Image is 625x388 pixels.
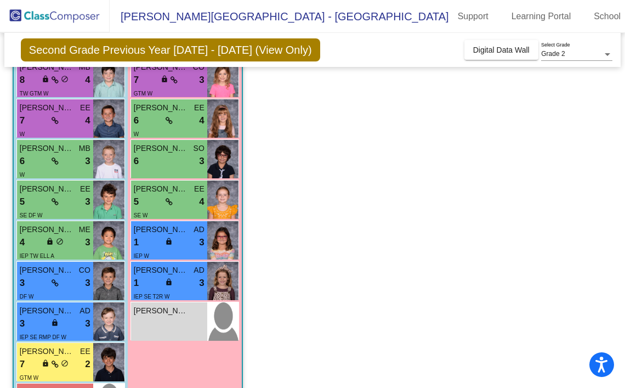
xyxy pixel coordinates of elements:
span: 6 [134,114,139,128]
span: W [20,131,25,137]
span: lock [42,359,49,367]
span: 4 [199,195,204,209]
span: [PERSON_NAME] [20,265,75,276]
span: [PERSON_NAME][GEOGRAPHIC_DATA] - [GEOGRAPHIC_DATA] [110,8,449,25]
span: lock [42,75,49,83]
span: [PERSON_NAME] [20,305,75,317]
span: [PERSON_NAME] [134,61,189,73]
span: do_not_disturb_alt [61,359,69,367]
span: 3 [199,276,204,290]
span: SO [194,143,204,154]
span: CO [193,61,204,73]
span: [PERSON_NAME] [20,143,75,154]
span: DF W [20,294,34,300]
span: 3 [85,317,90,331]
span: TW GTM W [20,91,49,97]
span: lock [165,238,173,245]
span: do_not_disturb_alt [56,238,64,245]
span: Grade 2 [541,50,565,58]
span: [PERSON_NAME] [134,183,189,195]
span: W [20,172,25,178]
span: EE [194,183,204,195]
span: [PERSON_NAME] [20,224,75,235]
span: 2 [85,357,90,372]
span: 3 [20,317,25,331]
span: lock [161,75,168,83]
span: 4 [85,73,90,87]
span: 3 [85,154,90,168]
span: Digital Data Wall [473,46,530,54]
span: EE [80,183,90,195]
span: 3 [199,235,204,250]
span: 3 [85,235,90,250]
span: 5 [20,195,25,209]
span: EE [80,346,90,357]
span: 3 [85,195,90,209]
span: 3 [85,276,90,290]
span: CO [79,265,90,276]
span: 7 [20,357,25,372]
span: GTM W [134,91,152,97]
span: [PERSON_NAME] [134,265,189,276]
span: W [134,131,139,137]
span: IEP TW ELL A [20,253,54,259]
span: [PERSON_NAME] [20,346,75,357]
span: [PERSON_NAME] [134,143,189,154]
span: Second Grade Previous Year [DATE] - [DATE] (View Only) [21,38,320,61]
span: lock [51,319,59,327]
span: [PERSON_NAME] [134,305,189,317]
span: 4 [20,235,25,250]
span: [PERSON_NAME] [134,102,189,114]
span: 1 [134,276,139,290]
span: 5 [134,195,139,209]
span: 6 [20,154,25,168]
span: ME [79,224,90,235]
span: 3 [199,154,204,168]
span: lock [46,238,54,245]
span: 7 [20,114,25,128]
span: [PERSON_NAME] [20,102,75,114]
span: EE [80,102,90,114]
span: SE W [134,212,148,218]
span: MB [79,61,90,73]
a: Support [449,8,497,25]
span: 3 [20,276,25,290]
span: [PERSON_NAME] [20,183,75,195]
span: [PERSON_NAME] [134,224,189,235]
a: Learning Portal [503,8,580,25]
span: AD [79,305,90,317]
span: GTM W [20,375,38,381]
span: MB [79,143,90,154]
span: SE DF W [20,212,43,218]
span: 7 [134,73,139,87]
span: 3 [199,73,204,87]
span: 8 [20,73,25,87]
span: [PERSON_NAME] [PERSON_NAME] [20,61,75,73]
span: 4 [199,114,204,128]
span: IEP SE RMP DF W [20,334,66,340]
span: 6 [134,154,139,168]
span: AD [194,224,204,235]
span: IEP W [134,253,149,259]
span: EE [194,102,204,114]
span: AD [194,265,204,276]
span: 4 [85,114,90,128]
span: IEP SE T2R W [134,294,170,300]
span: 1 [134,235,139,250]
span: lock [165,278,173,286]
span: do_not_disturb_alt [61,75,69,83]
button: Digital Data Wall [464,40,538,60]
